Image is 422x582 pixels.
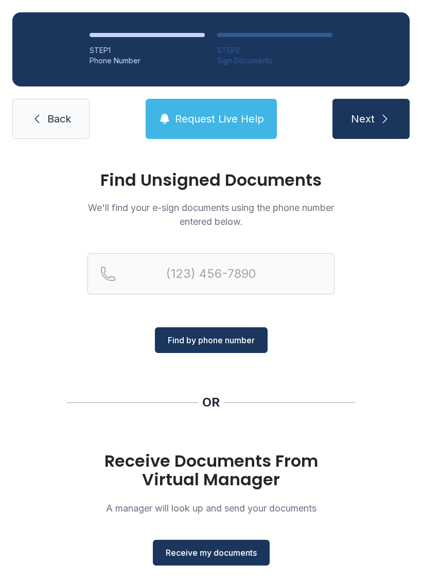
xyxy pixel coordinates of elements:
[87,172,335,188] h1: Find Unsigned Documents
[168,334,255,346] span: Find by phone number
[90,45,205,56] div: STEP 1
[87,452,335,489] h1: Receive Documents From Virtual Manager
[175,112,264,126] span: Request Live Help
[47,112,71,126] span: Back
[202,394,220,411] div: OR
[87,201,335,228] p: We'll find your e-sign documents using the phone number entered below.
[166,546,257,559] span: Receive my documents
[351,112,375,126] span: Next
[87,501,335,515] p: A manager will look up and send your documents
[90,56,205,66] div: Phone Number
[87,253,335,294] input: Reservation phone number
[217,45,332,56] div: STEP 2
[217,56,332,66] div: Sign Documents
